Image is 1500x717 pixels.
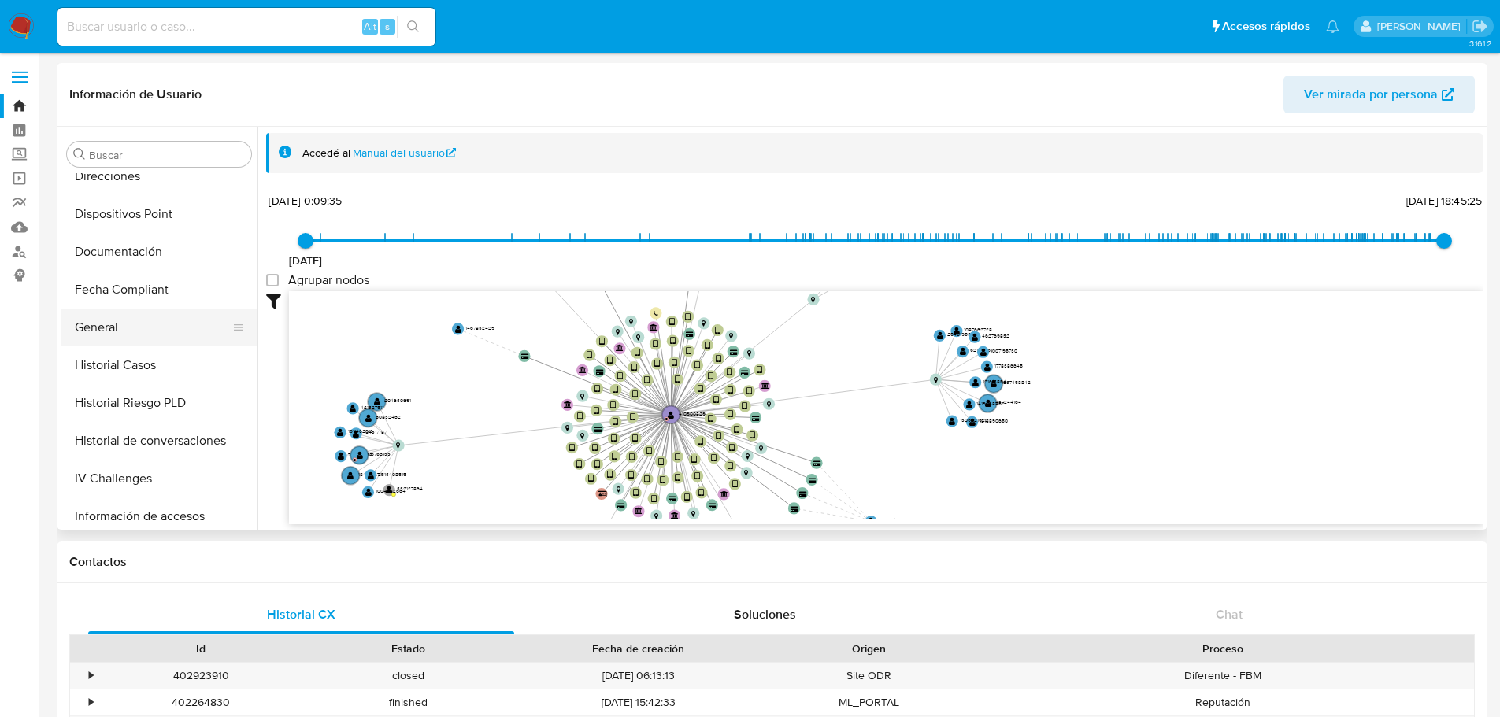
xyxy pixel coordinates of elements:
div: • [89,668,93,683]
text: 1419038852 [976,400,1005,407]
text:  [396,442,400,449]
text:  [669,318,675,327]
text:  [985,399,991,408]
text:  [694,472,700,481]
text: 2545195342 [947,331,977,338]
div: Origen [776,641,961,656]
input: Buscar usuario o caso... [57,17,435,37]
text:  [713,396,719,405]
button: Direcciones [61,157,257,195]
text:  [708,415,713,423]
text:  [594,385,600,394]
text:  [596,369,604,375]
text:  [616,486,620,493]
text:  [633,489,639,497]
a: Manual del usuario [353,146,457,161]
text: 421327511 [361,404,383,411]
text:  [350,405,356,413]
text:  [809,478,817,483]
text:  [569,444,575,453]
text: 1087662728 [964,326,992,333]
div: Proceso [983,641,1463,656]
text:  [580,433,584,439]
div: Site ODR [765,663,972,689]
text: 332127864 [397,485,423,492]
span: Chat [1216,605,1243,623]
text: 462769832 [982,332,1009,339]
text:  [337,428,343,437]
div: ML_PORTAL [765,689,972,715]
text: 104317787 [364,429,387,436]
text:  [632,390,638,399]
text:  [628,471,634,480]
text:  [728,462,733,471]
text:  [747,351,751,357]
text:  [729,333,733,339]
button: Historial Riesgo PLD [61,384,257,422]
text: 121613854 [983,378,1006,385]
span: [DATE] 0:09:35 [269,193,342,209]
text:  [750,431,755,440]
text: 175756133 [367,450,391,457]
text:  [752,416,760,421]
text:  [728,411,733,419]
text:  [937,331,943,340]
text:  [587,351,592,360]
text:  [631,364,637,372]
text:  [972,333,978,342]
span: Soluciones [734,605,796,623]
text:  [702,320,706,327]
text:  [630,413,635,422]
text:  [969,418,976,427]
text: 184001274 [358,471,383,478]
button: General [61,309,245,346]
text:  [671,512,679,519]
text: 437244164 [995,398,1021,405]
text:  [365,414,372,423]
text: D [665,416,669,422]
text:  [698,385,703,394]
text:  [607,357,613,365]
text:  [675,375,680,384]
text:  [729,444,735,453]
text: 410900829 [679,410,706,417]
text:  [791,506,798,512]
text:  [709,503,717,508]
text:  [698,438,703,446]
text:  [716,432,721,441]
text:  [711,454,717,463]
text:  [357,451,363,460]
text:  [594,427,602,432]
text: 1007195730 [991,347,1017,354]
button: Documentación [61,233,257,271]
text: 204630691 [384,397,411,404]
span: s [385,19,390,34]
button: Información de accesos [61,497,257,535]
div: closed [305,663,512,689]
text:  [588,475,594,484]
text:  [612,453,617,461]
text: 521165157 [970,346,994,353]
div: 402264830 [98,689,305,715]
text:  [636,334,640,341]
button: Historial de conversaciones [61,422,257,460]
text:  [727,368,732,377]
text:  [579,366,587,373]
text:  [594,460,600,469]
button: Dispositivos Point [61,195,257,233]
text:  [691,456,697,464]
text:  [668,411,674,419]
text:  [708,372,713,381]
text:  [613,386,618,394]
text:  [577,412,583,421]
button: Ver mirada por persona [1283,76,1475,113]
text:  [960,347,966,356]
p: erick.zarza@mercadolibre.com.mx [1377,19,1466,34]
text:  [757,366,762,375]
text:  [767,401,771,408]
div: • [89,695,93,710]
text: 2081042859 [879,516,909,523]
text:  [675,453,680,462]
text:  [632,434,638,443]
text:  [338,452,344,460]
